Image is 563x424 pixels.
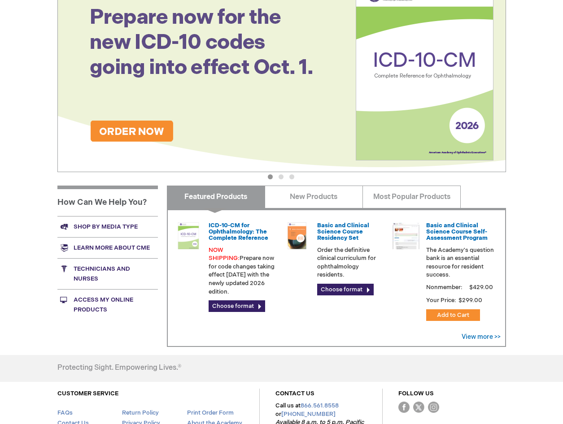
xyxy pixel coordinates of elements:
[209,222,268,242] a: ICD-10-CM for Ophthalmology: The Complete Reference
[175,222,202,249] img: 0120008u_42.png
[398,390,434,397] a: FOLLOW US
[426,309,480,321] button: Add to Cart
[413,402,424,413] img: Twitter
[279,174,284,179] button: 2 of 3
[57,237,158,258] a: Learn more about CME
[122,409,159,416] a: Return Policy
[209,246,277,296] p: Prepare now for code changes taking effect [DATE] with the newly updated 2026 edition.
[393,222,419,249] img: bcscself_20.jpg
[275,390,314,397] a: CONTACT US
[462,333,501,341] a: View more >>
[398,402,410,413] img: Facebook
[57,289,158,320] a: Access My Online Products
[57,186,158,216] h1: How Can We Help You?
[317,284,374,295] a: Choose format
[268,174,273,179] button: 1 of 3
[289,174,294,179] button: 3 of 3
[57,409,73,416] a: FAQs
[284,222,310,249] img: 02850963u_47.png
[426,246,494,279] p: The Academy's question bank is an essential resource for resident success.
[209,247,240,262] font: NOW SHIPPING:
[57,364,181,372] h4: Protecting Sight. Empowering Lives.®
[209,300,265,312] a: Choose format
[426,222,488,242] a: Basic and Clinical Science Course Self-Assessment Program
[468,284,494,291] span: $429.00
[426,297,456,304] strong: Your Price:
[301,402,339,409] a: 866.561.8558
[57,258,158,289] a: Technicians and nurses
[437,312,469,319] span: Add to Cart
[317,246,385,279] p: Order the definitive clinical curriculum for ophthalmology residents.
[428,402,439,413] img: instagram
[187,409,234,416] a: Print Order Form
[362,186,461,208] a: Most Popular Products
[317,222,369,242] a: Basic and Clinical Science Course Residency Set
[57,216,158,237] a: Shop by media type
[167,186,265,208] a: Featured Products
[426,282,463,293] strong: Nonmember:
[265,186,363,208] a: New Products
[57,390,118,397] a: CUSTOMER SERVICE
[458,297,484,304] span: $299.00
[281,411,336,418] a: [PHONE_NUMBER]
